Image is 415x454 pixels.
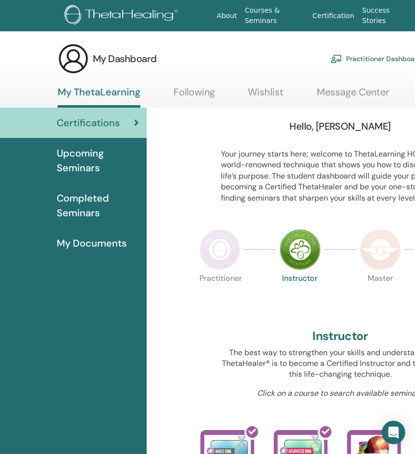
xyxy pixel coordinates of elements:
a: Certification [308,7,358,25]
span: My Documents [57,236,127,250]
span: Certifications [57,115,120,130]
a: Following [174,86,215,105]
img: website_grey.svg [16,25,23,33]
img: Master [360,229,401,270]
img: Practitioner [199,229,240,270]
img: logo.png [65,5,181,27]
a: Message Center [317,86,389,105]
img: logo_orange.svg [16,16,23,23]
div: v 4.0.25 [27,16,48,23]
div: Domain Overview [37,58,87,64]
div: Open Intercom Messenger [382,421,405,444]
img: tab_domain_overview_orange.svg [26,57,34,65]
h3: Hello, [PERSON_NAME] [289,119,391,133]
p: Practitioner [199,274,240,316]
span: Completed Seminars [57,191,139,220]
img: tab_keywords_by_traffic_grey.svg [97,57,105,65]
a: About [213,7,240,25]
a: My ThetaLearning [58,86,140,108]
img: Instructor [280,229,321,270]
p: Instructor [280,274,321,316]
img: chalkboard-teacher.svg [330,54,342,63]
img: generic-user-icon.jpg [58,43,89,74]
div: Domain: [DOMAIN_NAME] [25,25,108,33]
p: Master [360,274,401,316]
span: Upcoming Seminars [57,146,139,175]
div: Keywords by Traffic [108,58,165,64]
a: Success Stories [358,1,412,30]
h2: Instructor [312,329,368,343]
a: Courses & Seminars [241,1,309,30]
a: Wishlist [248,86,284,105]
h3: My Dashboard [93,52,157,66]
